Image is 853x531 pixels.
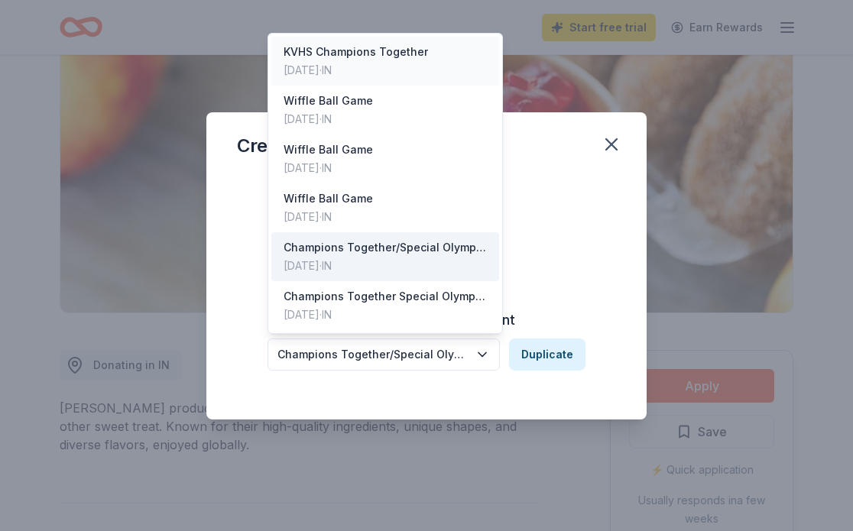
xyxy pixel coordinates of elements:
[268,33,503,334] div: Champions Together/Special Olympics Basketball Game
[284,159,373,177] div: [DATE] · IN
[284,141,373,159] div: Wiffle Ball Game
[284,110,373,128] div: [DATE] · IN
[268,338,500,371] button: Champions Together/Special Olympics Basketball Game
[284,92,373,110] div: Wiffle Ball Game
[284,61,428,79] div: [DATE] · IN
[284,43,428,61] div: KVHS Champions Together
[284,208,373,226] div: [DATE] · IN
[284,189,373,208] div: Wiffle Ball Game
[284,306,487,324] div: [DATE] · IN
[284,238,487,257] div: Champions Together/Special Olympics Basketball Game
[284,257,487,275] div: [DATE] · IN
[284,287,487,306] div: Champions Together Special Olympics
[277,345,469,364] div: Champions Together/Special Olympics Basketball Game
